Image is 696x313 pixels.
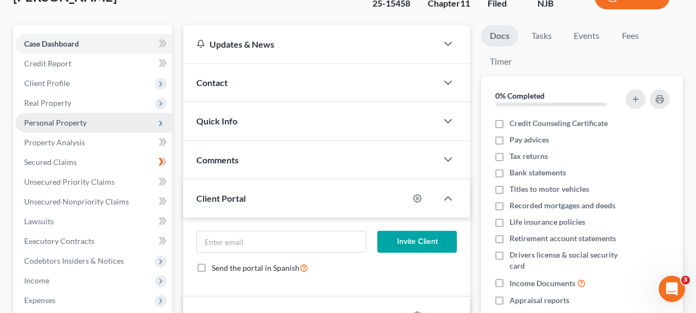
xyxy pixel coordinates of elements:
span: Personal Property [24,118,87,127]
span: Secured Claims [24,157,77,167]
span: Life insurance policies [510,217,585,227]
button: Invite Client [377,231,457,253]
span: Appraisal reports [510,295,569,306]
a: Credit Report [15,54,172,73]
span: Income Documents [510,278,575,289]
div: Updates & News [196,38,424,50]
span: Comments [196,155,239,165]
span: Send the portal in Spanish [212,263,299,272]
span: Retirement account statements [510,233,616,244]
a: Lawsuits [15,212,172,231]
span: Executory Contracts [24,236,94,246]
span: Credit Report [24,59,71,68]
span: Recorded mortgages and deeds [510,200,615,211]
input: Enter email [197,231,366,252]
iframe: Intercom live chat [659,276,685,302]
span: Titles to motor vehicles [510,184,589,195]
a: Executory Contracts [15,231,172,251]
span: Client Portal [196,193,246,203]
a: Unsecured Nonpriority Claims [15,192,172,212]
span: Property Analysis [24,138,85,147]
a: Fees [613,25,648,47]
span: Unsecured Nonpriority Claims [24,197,129,206]
span: Drivers license & social security card [510,249,623,271]
span: 3 [681,276,690,284]
span: Tax returns [510,151,548,162]
span: Unsecured Priority Claims [24,177,115,186]
a: Case Dashboard [15,34,172,54]
span: Pay advices [510,134,549,145]
span: Lawsuits [24,217,54,226]
span: Credit Counseling Certificate [510,118,608,129]
span: Case Dashboard [24,39,79,48]
span: Quick Info [196,116,237,126]
a: Unsecured Priority Claims [15,172,172,192]
span: Client Profile [24,78,70,88]
span: Income [24,276,49,285]
a: Timer [481,51,520,72]
a: Events [565,25,608,47]
span: Bank statements [510,167,566,178]
strong: 0% Completed [495,91,545,100]
span: Real Property [24,98,71,107]
a: Secured Claims [15,152,172,172]
a: Docs [481,25,518,47]
span: Contact [196,77,228,88]
a: Property Analysis [15,133,172,152]
span: Codebtors Insiders & Notices [24,256,124,265]
a: Tasks [523,25,561,47]
span: Expenses [24,295,55,305]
